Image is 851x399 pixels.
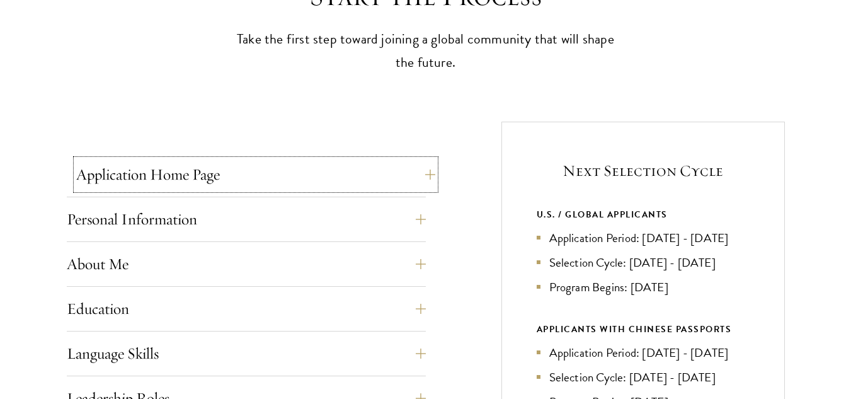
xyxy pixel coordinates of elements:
button: Language Skills [67,338,426,369]
button: Education [67,294,426,324]
button: About Me [67,249,426,279]
button: Application Home Page [76,159,435,190]
button: Personal Information [67,204,426,234]
li: Application Period: [DATE] - [DATE] [537,344,750,362]
li: Selection Cycle: [DATE] - [DATE] [537,368,750,386]
h5: Next Selection Cycle [537,160,750,182]
li: Application Period: [DATE] - [DATE] [537,229,750,247]
li: Program Begins: [DATE] [537,278,750,296]
li: Selection Cycle: [DATE] - [DATE] [537,253,750,272]
div: APPLICANTS WITH CHINESE PASSPORTS [537,321,750,337]
div: U.S. / GLOBAL APPLICANTS [537,207,750,223]
p: Take the first step toward joining a global community that will shape the future. [231,28,621,74]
